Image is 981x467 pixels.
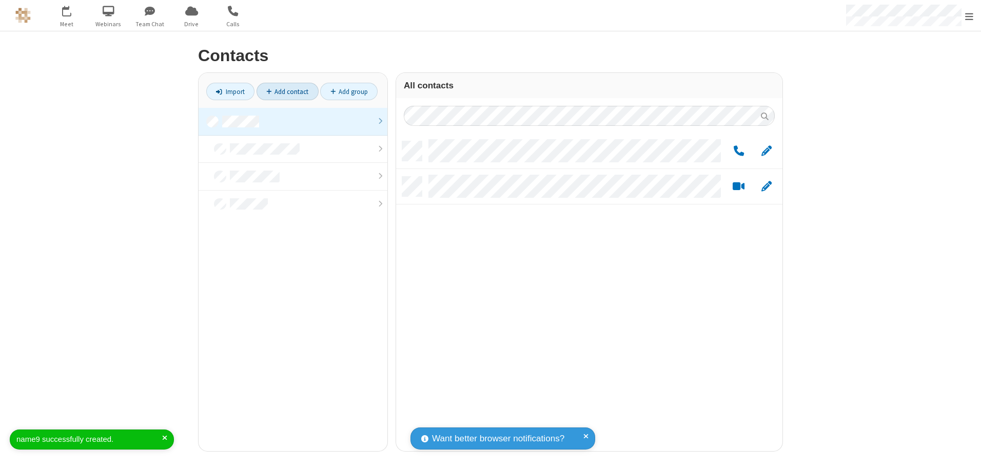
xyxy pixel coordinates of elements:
a: Import [206,83,254,100]
button: Edit [756,145,776,158]
span: Team Chat [131,20,169,29]
h2: Contacts [198,47,783,65]
button: Start a video meeting [729,180,749,193]
span: Want better browser notifications? [432,432,564,445]
a: Add group [320,83,378,100]
button: Call by phone [729,145,749,158]
div: name9 successfully created. [16,434,162,445]
span: Calls [214,20,252,29]
a: Add contact [257,83,319,100]
h3: All contacts [404,81,775,90]
span: Drive [172,20,211,29]
img: QA Selenium DO NOT DELETE OR CHANGE [15,8,31,23]
div: grid [396,134,782,451]
div: 1 [69,6,76,13]
button: Edit [756,180,776,193]
span: Meet [48,20,86,29]
span: Webinars [89,20,128,29]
